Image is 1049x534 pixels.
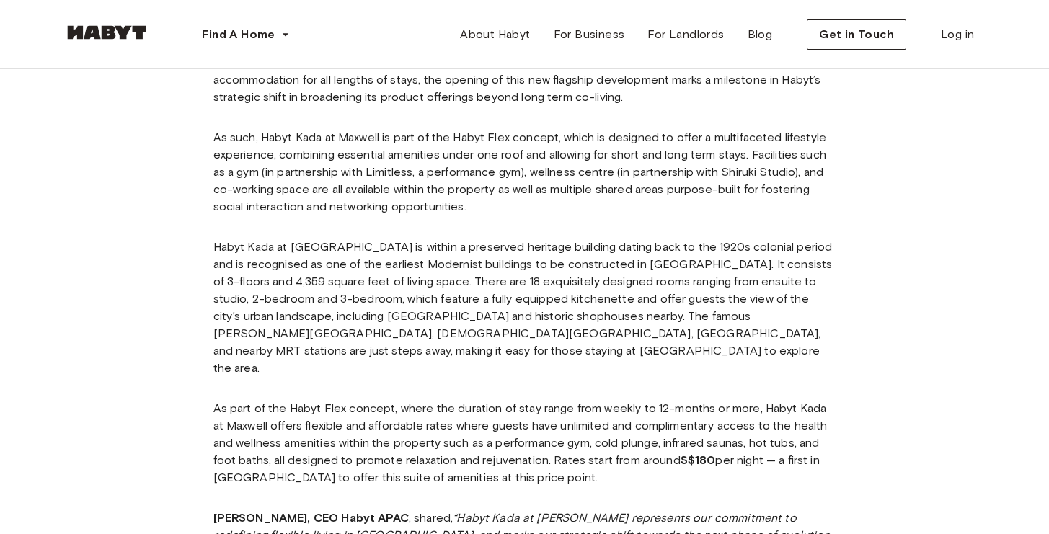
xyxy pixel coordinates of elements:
p: Habyt Kada at [GEOGRAPHIC_DATA] is within a preserved heritage building dating back to the 1920s ... [213,239,836,377]
span: Get in Touch [819,26,894,43]
span: For Business [554,26,625,43]
button: Find A Home [190,20,301,49]
span: About Habyt [460,26,530,43]
a: Log in [929,20,986,49]
a: For Business [542,20,637,49]
span: For Landlords [647,26,724,43]
span: Blog [748,26,773,43]
span: Find A Home [202,26,275,43]
span: Log in [941,26,974,43]
button: Get in Touch [807,19,906,50]
p: , a global leader in flexible living solutions, is excited to announce the launch of Habyt Kada a... [213,37,836,106]
a: About Habyt [448,20,541,49]
a: For Landlords [636,20,735,49]
img: Habyt [63,25,150,40]
strong: [PERSON_NAME], CEO Habyt APAC [213,511,409,525]
a: Blog [736,20,784,49]
p: As such, Habyt Kada at Maxwell is part of the Habyt Flex concept, which is designed to offer a mu... [213,129,836,215]
strong: S$180 [681,453,716,467]
p: As part of the Habyt Flex concept, where the duration of stay range from weekly to 12-months or m... [213,400,836,486]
